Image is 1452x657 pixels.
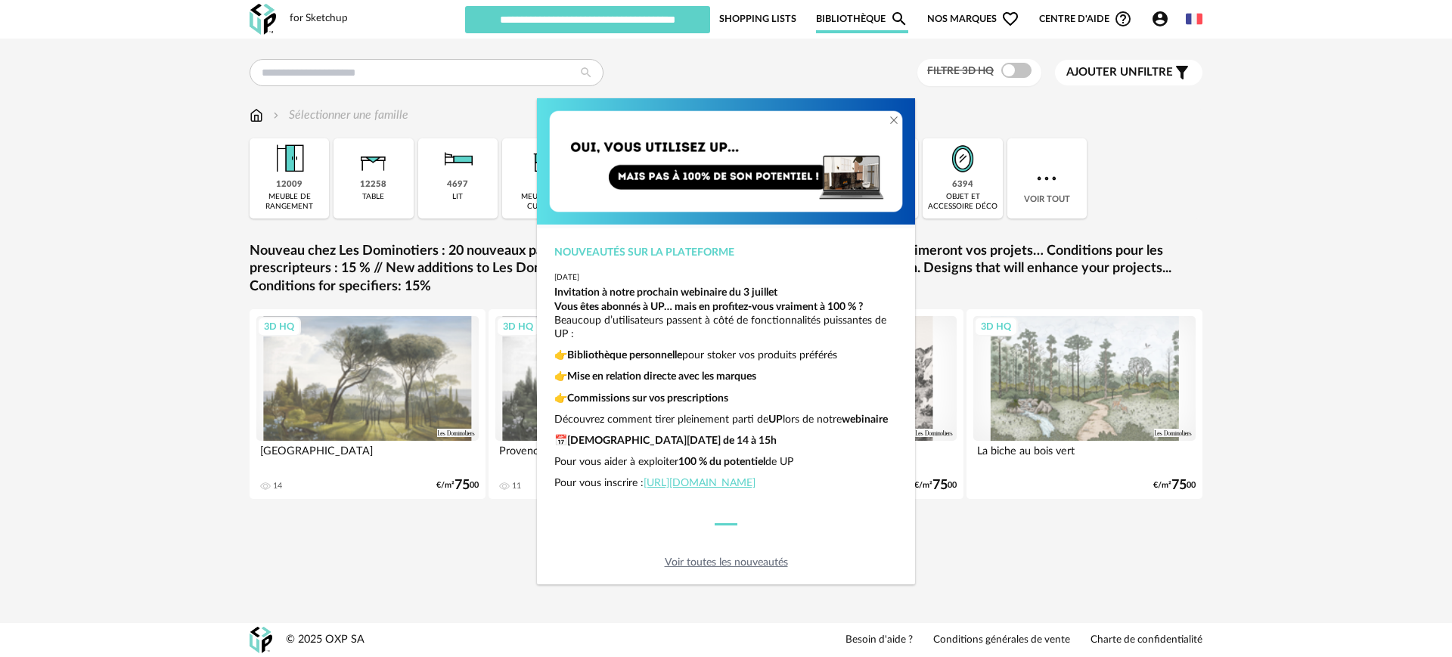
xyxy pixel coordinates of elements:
[554,413,898,426] p: Découvrez comment tirer pleinement parti de lors de notre
[554,300,898,342] p: Beaucoup d’utilisateurs passent à côté de fonctionnalités puissantes de UP :
[888,113,900,129] button: Close
[554,370,898,383] p: 👉
[554,434,898,448] p: 📅
[567,393,728,404] strong: Commissions sur vos prescriptions
[567,371,756,382] strong: Mise en relation directe avec les marques
[554,455,898,469] p: Pour vous aider à exploiter de UP
[665,557,788,568] a: Voir toutes les nouveautés
[554,476,898,490] p: Pour vous inscrire :
[678,457,765,467] strong: 100 % du potentiel
[842,414,888,425] strong: webinaire
[554,349,898,362] p: 👉 pour stoker vos produits préférés
[567,435,777,446] strong: [DEMOGRAPHIC_DATA][DATE] de 14 à 15h
[537,98,915,584] div: dialog
[554,302,863,312] strong: Vous êtes abonnés à UP… mais en profitez-vous vraiment à 100 % ?
[768,414,783,425] strong: UP
[554,286,898,299] div: Invitation à notre prochain webinaire du 3 juillet
[644,478,755,488] a: [URL][DOMAIN_NAME]
[537,98,915,225] img: Copie%20de%20Orange%20Yellow%20Gradient%20Minimal%20Coming%20Soon%20Email%20Header%20(1)%20(1).png
[554,392,898,405] p: 👉
[567,350,682,361] strong: Bibliothèque personnelle
[554,246,898,259] div: Nouveautés sur la plateforme
[554,273,898,283] div: [DATE]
